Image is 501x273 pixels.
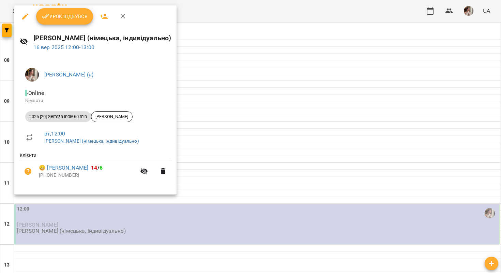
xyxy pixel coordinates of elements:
h6: [PERSON_NAME] (німецька, індивідуально) [33,33,171,43]
a: вт , 12:00 [44,130,65,137]
span: 14 [91,164,97,171]
span: [PERSON_NAME] [91,114,132,120]
a: [PERSON_NAME] (німецька, індивідуально) [44,138,139,144]
button: Урок відбувся [36,8,93,25]
p: [PHONE_NUMBER] [39,172,136,179]
ul: Клієнти [20,152,171,186]
a: 16 вер 2025 12:00-13:00 [33,44,94,51]
img: 0a4dad19eba764c2f594687fe5d0a04d.jpeg [25,68,39,82]
span: 6 [100,164,103,171]
a: [PERSON_NAME] (н) [44,71,94,78]
div: [PERSON_NAME] [91,111,133,122]
span: Урок відбувся [42,12,88,20]
b: / [91,164,103,171]
a: 😀 [PERSON_NAME] [39,164,88,172]
span: - Online [25,90,45,96]
button: Візит ще не сплачено. Додати оплату? [20,163,36,179]
p: Кімната [25,97,166,104]
span: 2025 [20] German Indiv 60 min [25,114,91,120]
